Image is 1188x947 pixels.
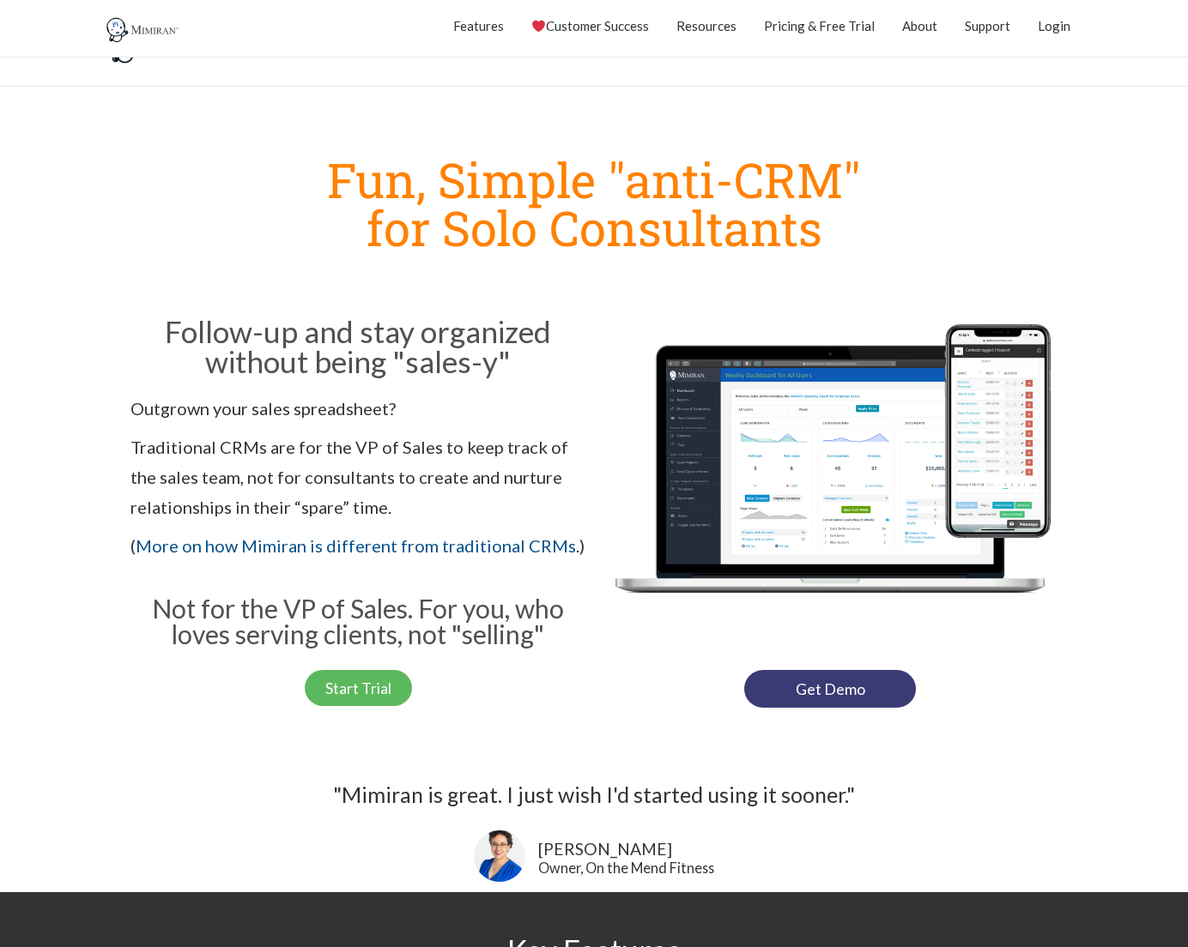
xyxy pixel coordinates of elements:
div: "Mimiran is great. I just wish I'd started using it sooner." [105,776,1083,814]
div: Owner, On the Mend Fitness [538,861,714,875]
a: Support [965,4,1010,47]
a: Start Trial [305,670,412,706]
a: About [902,4,937,47]
p: Traditional CRMs are for the VP of Sales to keep track of the sales team, not for consultants to ... [130,432,585,522]
a: Login [1038,4,1070,47]
span: Start Trial [325,680,391,696]
span: ( .) [130,535,585,556]
img: ❤️ [532,20,545,33]
h2: Follow-up and stay organized without being "sales-y" [130,317,585,377]
img: Mimiran CRM [105,17,182,43]
p: Outgrown your sales spreadsheet? [130,394,585,424]
a: Resources [676,4,736,47]
a: Get Demo [744,670,916,708]
a: Customer Success [531,4,649,47]
h1: Fun, Simple "anti-CRM" for Solo Consultants [122,155,1066,251]
a: More on how Mimiran is different from traditional CRMs [136,535,576,556]
div: [PERSON_NAME] [538,837,714,862]
img: Lisa Snow-- On the Mend Fitness [474,830,525,882]
h3: Not for the VP of Sales. For you, who loves serving clients, not "selling" [130,595,585,647]
img: Mimiran CRM for solo consultants dashboard mobile [603,311,1058,653]
a: Features [453,4,504,47]
a: Pricing & Free Trial [764,4,875,47]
